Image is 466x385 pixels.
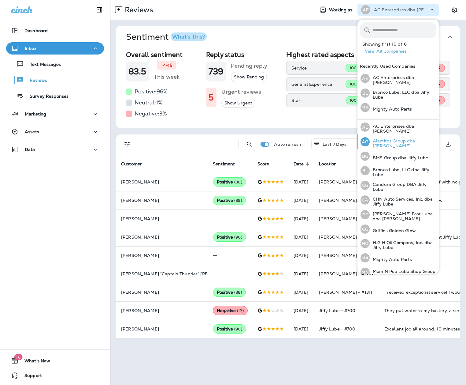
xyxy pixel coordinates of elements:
[122,5,153,14] p: Reviews
[294,161,312,167] span: Date
[213,161,243,167] span: Sentiment
[213,324,246,334] div: Positive
[121,326,203,331] p: [PERSON_NAME]
[231,61,267,71] h5: Pending reply
[208,246,253,265] td: --
[442,138,454,150] button: Export as CSV
[357,207,439,222] button: GF[PERSON_NAME] Fast Lube dba [PERSON_NAME]
[234,326,242,332] span: ( 90 )
[370,124,436,134] p: AC Enterprises dba [PERSON_NAME]
[319,326,355,332] span: Jiffy Lube - #700
[291,98,346,103] p: Staff
[234,198,242,203] span: ( 85 )
[234,235,242,240] span: ( 90 )
[362,47,439,56] button: View All Companies
[135,98,162,108] h5: Neutral: 1 %
[6,25,104,37] button: Dashboard
[370,211,436,221] p: [PERSON_NAME] Fast Lube dba [PERSON_NAME]
[319,253,372,258] span: [PERSON_NAME] - #1311
[319,308,355,313] span: Jiffy Lube - #700
[213,196,246,205] div: Positive
[24,62,61,68] p: Text Messages
[121,26,465,48] button: SentimentWhat's This?
[361,123,370,132] div: AE
[357,149,439,163] button: BGBMS Group dba Jiffy Lube
[357,251,439,265] button: MAMighty Auto Parts
[319,271,375,277] span: [PERSON_NAME] - #2676
[291,82,346,87] p: General Experience
[121,290,203,295] p: [PERSON_NAME]
[6,108,104,120] button: Marketing
[357,86,439,100] button: BLBronco Lube, LLC dba Jiffy Lube
[274,142,301,147] p: Auto refresh
[213,177,246,187] div: Positive
[208,209,253,228] td: --
[121,161,142,167] span: Customer
[361,152,370,161] div: BG
[121,161,150,167] span: Customer
[209,66,224,77] h1: 739
[357,61,439,71] div: Recently Used Companies
[449,4,460,15] button: Settings
[209,92,214,103] h1: 5
[329,7,355,13] span: Working as:
[14,354,22,360] span: 16
[361,239,370,248] div: HO
[116,48,460,128] div: SentimentWhat's This?
[171,32,207,41] button: What's This?
[370,167,436,177] p: Bronco Lube, LLC dba Jiffy Lube
[370,228,416,233] p: Griffins Golden Glow
[25,46,36,51] p: Inbox
[18,373,42,380] span: Support
[121,308,203,313] p: [PERSON_NAME]
[234,179,242,185] span: ( 80 )
[370,138,436,148] p: Alamitos Group dba [PERSON_NAME]
[357,265,439,280] button: MNMom N Pop Lube Shop Group dba Jiffy Lube
[361,166,370,175] div: BL
[361,89,370,98] div: BL
[221,98,255,108] button: Show Urgent
[121,198,203,203] p: [PERSON_NAME]
[221,87,261,97] h5: Urgent reviews
[361,181,370,190] div: CG
[370,107,412,111] p: Mighty Auto Parts
[91,4,108,16] button: Collapse Sidebar
[135,109,167,119] h5: Negative: 3 %
[121,138,133,150] button: Filters
[126,51,201,59] h2: Overall sentiment
[289,246,314,265] td: [DATE]
[289,283,314,301] td: [DATE]
[357,178,439,193] button: CGCandura Group DBA Jiffy Lube
[25,129,39,134] p: Assets
[172,34,205,40] div: What's This?
[349,98,357,103] span: 100
[361,195,370,205] div: CA
[206,51,281,59] h2: Reply status
[289,265,314,283] td: [DATE]
[213,232,246,242] div: Positive
[370,197,436,206] p: CHN Auto Services, Inc. dba Jiffy Lube
[357,222,439,236] button: GGGriffins Golden Glow
[257,161,277,167] span: Score
[208,265,253,283] td: --
[323,142,347,147] p: Last 7 Days
[243,138,256,150] button: Search Reviews
[121,235,203,240] p: [PERSON_NAME]
[121,179,203,184] p: [PERSON_NAME]
[237,308,244,313] span: ( 12 )
[24,78,47,84] p: Reviews
[361,253,370,262] div: MA
[121,253,203,258] p: [PERSON_NAME]
[6,126,104,138] button: Assets
[6,89,104,102] button: Survey Responses
[361,225,370,234] div: GG
[319,216,372,221] span: [PERSON_NAME] - #1311
[319,161,345,167] span: Location
[361,268,370,277] div: MN
[361,5,370,14] div: AE
[25,147,35,152] p: Data
[289,191,314,209] td: [DATE]
[231,72,267,82] button: Show Pending
[370,182,436,192] p: Candura Group DBA Jiffy Lube
[319,161,337,167] span: Location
